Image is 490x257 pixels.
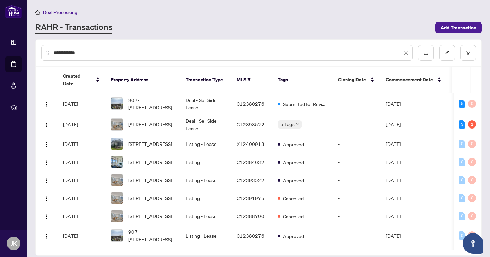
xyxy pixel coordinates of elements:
span: [STREET_ADDRESS] [128,212,172,220]
img: Logo [44,196,49,201]
td: Listing [180,153,231,171]
button: Logo [41,98,52,109]
span: C12388700 [237,213,264,219]
button: Logo [41,230,52,241]
img: thumbnail-img [111,174,123,186]
td: - [333,93,380,114]
span: download [424,50,428,55]
div: 0 [459,194,465,202]
span: [DATE] [63,195,78,201]
th: Tags [272,67,333,93]
img: logo [5,5,22,18]
span: C12384632 [237,159,264,165]
span: home [35,10,40,15]
span: C12393522 [237,177,264,183]
td: Listing - Lease [180,171,231,189]
td: - [333,207,380,225]
span: [DATE] [63,141,78,147]
span: [STREET_ADDRESS] [128,194,172,202]
div: 0 [468,212,476,220]
div: 0 [468,231,476,240]
div: 0 [468,158,476,166]
img: Logo [44,233,49,239]
td: - [333,189,380,207]
td: [DATE] [380,93,448,114]
div: 0 [468,194,476,202]
img: thumbnail-img [111,192,123,204]
span: Cancelled [283,195,304,202]
span: down [296,123,299,126]
div: 0 [468,100,476,108]
td: [DATE] [380,189,448,207]
img: thumbnail-img [111,230,123,241]
td: [DATE] [380,171,448,189]
img: Logo [44,178,49,183]
a: RAHR - Transactions [35,21,112,34]
span: C12380276 [237,232,264,239]
th: MLS # [231,67,272,93]
button: Logo [41,211,52,222]
img: thumbnail-img [111,156,123,168]
th: Property Address [105,67,180,93]
span: Commencement Date [386,76,433,84]
td: [DATE] [380,207,448,225]
span: Deal Processing [43,9,77,15]
img: Logo [44,160,49,165]
img: Logo [44,102,49,107]
button: Open asap [463,233,483,254]
div: 5 [459,100,465,108]
img: thumbnail-img [111,138,123,150]
span: close [404,50,408,55]
button: download [418,45,434,61]
span: edit [445,50,449,55]
td: Listing - Lease [180,135,231,153]
img: Logo [44,122,49,128]
td: Listing [180,189,231,207]
th: Closing Date [333,67,380,93]
div: 0 [468,140,476,148]
span: [DATE] [63,159,78,165]
span: C12391975 [237,195,264,201]
span: Closing Date [338,76,366,84]
td: - [333,135,380,153]
td: - [333,153,380,171]
button: filter [460,45,476,61]
div: 0 [468,176,476,184]
span: filter [466,50,471,55]
span: [DATE] [63,121,78,127]
img: thumbnail-img [111,119,123,130]
span: [STREET_ADDRESS] [128,121,172,128]
button: edit [439,45,455,61]
td: [DATE] [380,153,448,171]
span: 5 Tags [280,120,295,128]
span: [DATE] [63,232,78,239]
span: C12393522 [237,121,264,127]
div: 3 [459,120,465,128]
div: 0 [459,140,465,148]
span: [DATE] [63,101,78,107]
button: Logo [41,138,52,149]
span: Approved [283,158,304,166]
div: 0 [459,158,465,166]
img: thumbnail-img [111,98,123,109]
span: JK [11,239,17,248]
td: [DATE] [380,114,448,135]
button: Logo [41,175,52,185]
button: Logo [41,193,52,203]
button: Add Transaction [435,22,482,33]
span: Approved [283,177,304,184]
span: [DATE] [63,177,78,183]
span: 907-[STREET_ADDRESS] [128,96,175,111]
td: [DATE] [380,225,448,246]
td: - [333,225,380,246]
td: - [333,114,380,135]
th: Transaction Type [180,67,231,93]
span: X12400913 [237,141,264,147]
span: Cancelled [283,213,304,220]
span: Submitted for Review [283,100,327,108]
img: Logo [44,142,49,147]
td: Deal - Sell Side Lease [180,93,231,114]
span: C12380276 [237,101,264,107]
div: 0 [459,176,465,184]
span: Created Date [63,72,92,87]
